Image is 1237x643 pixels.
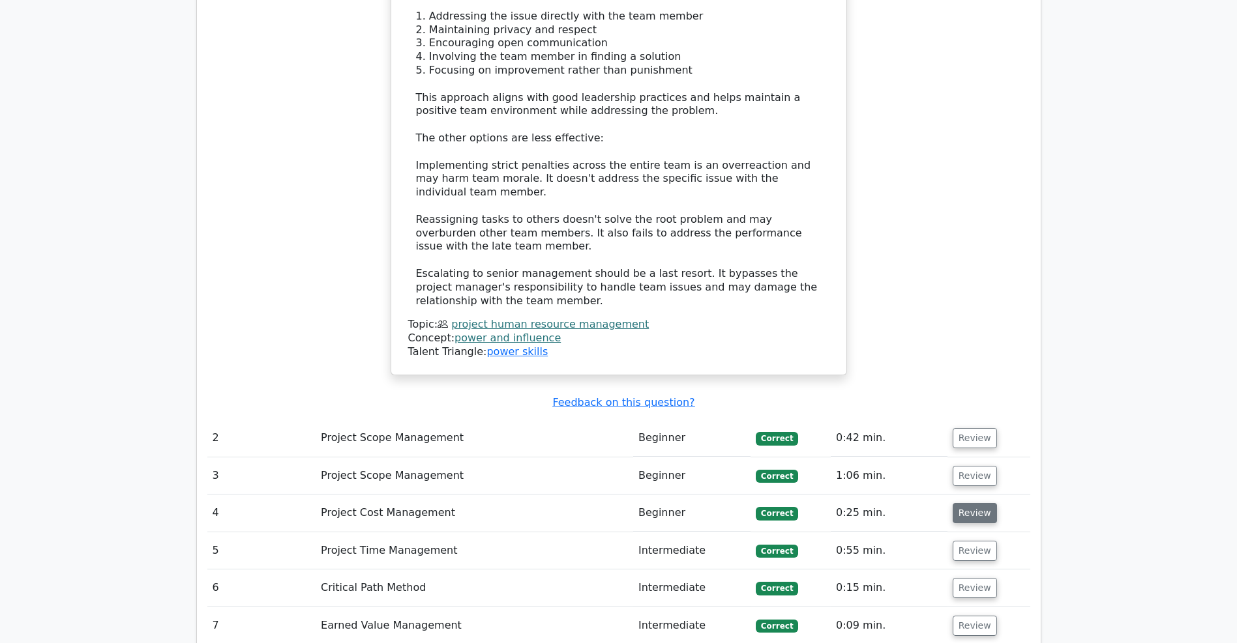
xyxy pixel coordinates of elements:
[316,494,633,532] td: Project Cost Management
[831,569,947,607] td: 0:15 min.
[633,532,751,569] td: Intermediate
[207,494,316,532] td: 4
[486,345,548,358] a: power skills
[207,457,316,494] td: 3
[408,318,829,332] div: Topic:
[831,457,947,494] td: 1:06 min.
[831,494,947,532] td: 0:25 min.
[316,457,633,494] td: Project Scope Management
[953,578,997,598] button: Review
[953,503,997,523] button: Review
[408,332,829,345] div: Concept:
[552,396,694,408] a: Feedback on this question?
[756,470,798,483] span: Correct
[831,420,947,457] td: 0:42 min.
[207,532,316,569] td: 5
[316,532,633,569] td: Project Time Management
[316,569,633,607] td: Critical Path Method
[207,420,316,457] td: 2
[633,494,751,532] td: Beginner
[207,569,316,607] td: 6
[451,318,649,330] a: project human resource management
[953,428,997,448] button: Review
[316,420,633,457] td: Project Scope Management
[633,420,751,457] td: Beginner
[756,432,798,445] span: Correct
[756,582,798,595] span: Correct
[756,620,798,633] span: Correct
[756,507,798,520] span: Correct
[455,332,561,344] a: power and influence
[633,457,751,494] td: Beginner
[953,616,997,636] button: Review
[633,569,751,607] td: Intermediate
[831,532,947,569] td: 0:55 min.
[953,466,997,486] button: Review
[756,545,798,558] span: Correct
[953,541,997,561] button: Review
[408,318,829,358] div: Talent Triangle:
